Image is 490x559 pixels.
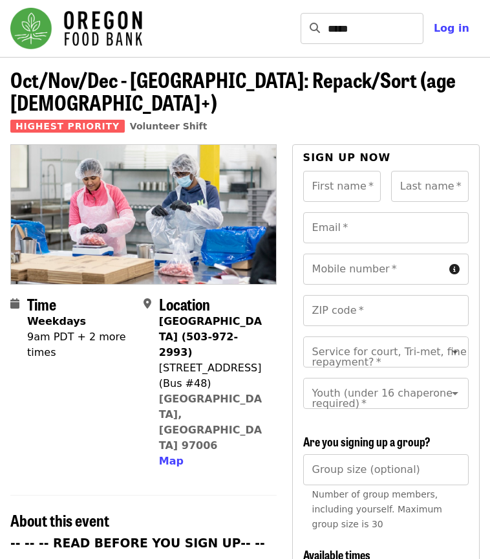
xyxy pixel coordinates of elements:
i: calendar icon [10,298,19,310]
input: Email [303,212,469,243]
span: Time [27,292,56,315]
i: map-marker-alt icon [144,298,151,310]
span: Location [159,292,210,315]
strong: Weekdays [27,315,86,327]
span: Highest Priority [10,120,125,133]
button: Open [446,384,464,402]
i: circle-info icon [449,263,460,276]
span: Number of group members, including yourself. Maximum group size is 30 [312,489,442,529]
input: First name [303,171,381,202]
div: (Bus #48) [159,376,266,391]
input: ZIP code [303,295,469,326]
div: [STREET_ADDRESS] [159,360,266,376]
strong: [GEOGRAPHIC_DATA] (503-972-2993) [159,315,262,358]
input: Search [328,13,423,44]
span: About this event [10,509,109,531]
button: Open [446,343,464,361]
span: Sign up now [303,151,391,164]
span: Oct/Nov/Dec - [GEOGRAPHIC_DATA]: Repack/Sort (age [DEMOGRAPHIC_DATA]+) [10,64,456,117]
i: search icon [310,22,320,34]
div: 9am PDT + 2 more times [27,329,133,360]
a: Volunteer Shift [130,121,208,131]
a: [GEOGRAPHIC_DATA], [GEOGRAPHIC_DATA] 97006 [159,393,262,452]
input: Last name [391,171,469,202]
input: [object Object] [303,454,469,485]
button: Map [159,454,184,469]
span: Map [159,455,184,467]
input: Mobile number [303,254,444,285]
span: Log in [434,22,469,34]
img: Oregon Food Bank - Home [10,8,142,49]
img: Oct/Nov/Dec - Beaverton: Repack/Sort (age 10+) organized by Oregon Food Bank [11,145,276,283]
span: Are you signing up a group? [303,433,431,450]
button: Log in [423,16,480,41]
